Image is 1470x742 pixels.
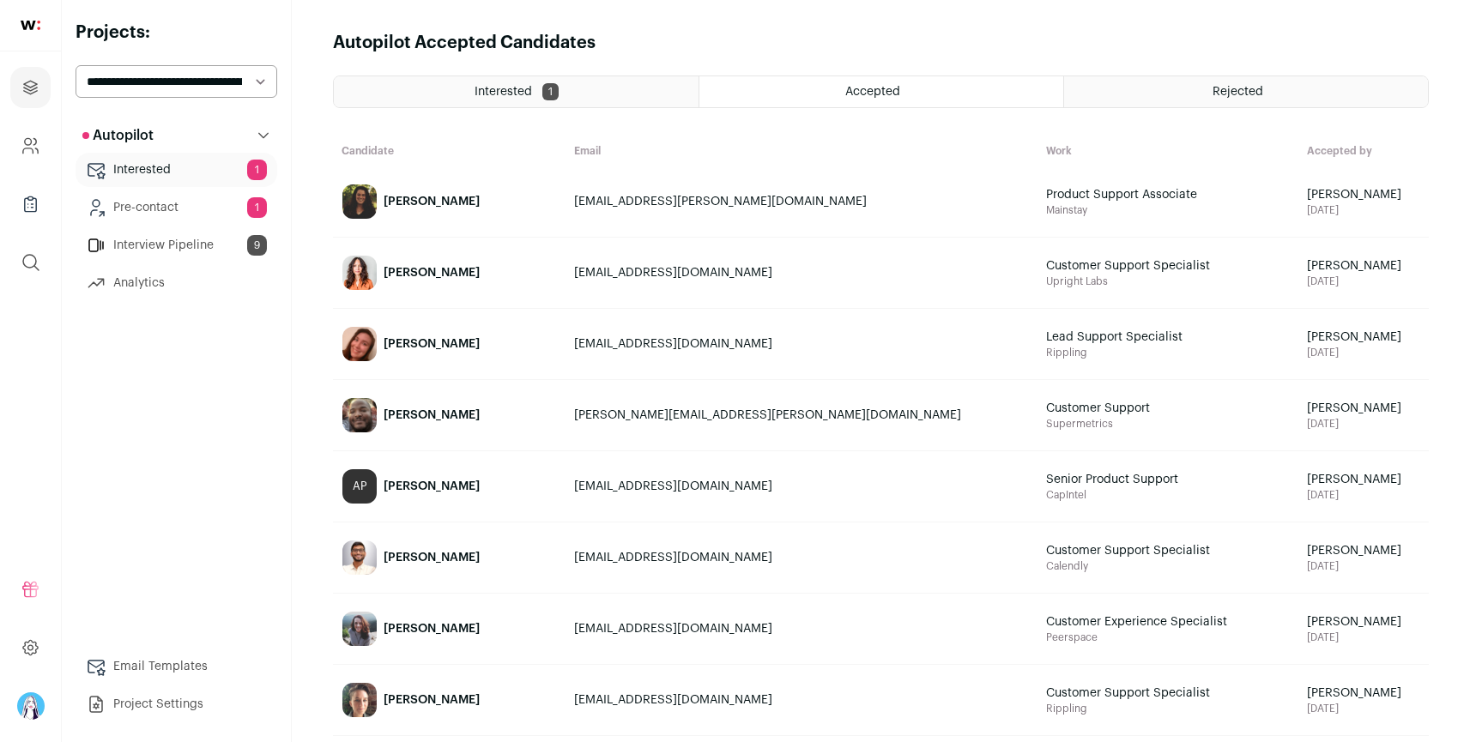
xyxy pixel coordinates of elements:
a: AP [PERSON_NAME] [334,452,565,521]
span: Interested [475,86,532,98]
div: [PERSON_NAME] [384,193,480,210]
span: Accepted [845,86,900,98]
span: Customer Support Specialist [1046,685,1252,702]
p: Autopilot [82,125,154,146]
span: Senior Product Support [1046,471,1252,488]
div: [PERSON_NAME] [384,335,480,353]
th: Work [1037,136,1298,166]
span: Lead Support Specialist [1046,329,1252,346]
img: 6e6d6fb452a1c3c937b24ebe94adbff4f4f9b084afe4a910c856d3cfa040356e.jpg [342,612,377,646]
a: [PERSON_NAME] [334,238,565,307]
a: [PERSON_NAME] [334,381,565,449]
th: Accepted by [1298,136,1429,166]
span: [DATE] [1307,559,1420,573]
div: [EMAIL_ADDRESS][DOMAIN_NAME] [574,264,1029,281]
span: [PERSON_NAME] [1307,542,1420,559]
th: Candidate [333,136,566,166]
span: Mainstay [1046,203,1290,217]
span: Supermetrics [1046,417,1290,431]
div: [PERSON_NAME] [384,478,480,495]
a: Company Lists [10,184,51,225]
span: 1 [247,197,267,218]
span: [PERSON_NAME] [1307,186,1420,203]
a: Company and ATS Settings [10,125,51,166]
span: Peerspace [1046,630,1290,644]
a: Rejected [1064,76,1428,107]
span: [PERSON_NAME] [1307,685,1420,702]
div: [EMAIL_ADDRESS][DOMAIN_NAME] [574,691,1029,709]
div: [EMAIL_ADDRESS][DOMAIN_NAME] [574,620,1029,637]
div: AP [342,469,377,504]
a: [PERSON_NAME] [334,666,565,734]
span: 1 [247,160,267,180]
a: Interested1 [76,153,277,187]
div: [PERSON_NAME] [384,549,480,566]
span: Calendly [1046,559,1290,573]
a: Interview Pipeline9 [76,228,277,262]
div: [EMAIL_ADDRESS][DOMAIN_NAME] [574,478,1029,495]
span: Customer Support Specialist [1046,257,1252,274]
span: [PERSON_NAME] [1307,400,1420,417]
div: [PERSON_NAME] [384,264,480,281]
span: [DATE] [1307,274,1420,288]
a: [PERSON_NAME] [334,310,565,378]
img: 0200d1137d65ce10556a52c0598ce5c8bc22830980ddcd79dd6a9cd8c75608d6.jpg [342,683,377,717]
span: [DATE] [1307,702,1420,715]
th: Email [566,136,1037,166]
span: [PERSON_NAME] [1307,257,1420,274]
h1: Autopilot Accepted Candidates [333,31,596,55]
div: [PERSON_NAME] [384,407,480,424]
span: 9 [247,235,267,256]
img: 27d6f875c37ea136653464ae885385cc9df26fe0e736d666bf72366c823e6204 [342,184,377,219]
a: [PERSON_NAME] [334,167,565,236]
span: Upright Labs [1046,274,1290,288]
span: Rippling [1046,702,1290,715]
span: [PERSON_NAME] [1307,613,1420,630]
img: 17519023-medium_jpg [17,692,45,720]
span: [DATE] [1307,417,1420,431]
div: [EMAIL_ADDRESS][DOMAIN_NAME] [574,549,1029,566]
span: Product Support Associate [1046,186,1252,203]
span: [DATE] [1307,488,1420,502]
span: Customer Support Specialist [1046,542,1252,559]
span: Rippling [1046,346,1290,359]
div: [EMAIL_ADDRESS][DOMAIN_NAME] [574,335,1029,353]
a: Pre-contact1 [76,190,277,225]
a: Interested 1 [334,76,699,107]
span: Customer Experience Specialist [1046,613,1252,630]
img: 0206781eeebe0a3e9f71d197a84c884acee480588e7b911e64a41b86074d5507.jpg [342,327,377,361]
span: [PERSON_NAME] [1307,329,1420,346]
span: [DATE] [1307,630,1420,644]
a: Projects [10,67,51,108]
span: [PERSON_NAME] [1307,471,1420,488]
span: Customer Support [1046,400,1252,417]
a: Analytics [76,266,277,300]
a: Email Templates [76,649,277,684]
div: [PERSON_NAME] [384,691,480,709]
img: c495af513abda97b5c580c6420a9d055c3525298c8bb94d3acf88d436350e79a.jpg [342,398,377,432]
span: [DATE] [1307,203,1420,217]
img: wellfound-shorthand-0d5821cbd27db2630d0214b213865d53afaa358527fdda9d0ea32b1df1b89c2c.svg [21,21,40,30]
span: CapIntel [1046,488,1290,502]
h2: Projects: [76,21,277,45]
div: [PERSON_NAME][EMAIL_ADDRESS][PERSON_NAME][DOMAIN_NAME] [574,407,1029,424]
img: 6fc96e2407f0337a62abd900149aefa7dcafe44f3df42497322b1bd114d6eb4e.jpg [342,540,377,575]
span: [DATE] [1307,346,1420,359]
a: Project Settings [76,687,277,721]
img: a41eddab8b7b16f028558c1274c73c0d79b6f1ca4755970f138a41b1587701e1 [342,256,377,290]
a: [PERSON_NAME] [334,594,565,663]
div: [PERSON_NAME] [384,620,480,637]
span: 1 [542,83,559,100]
a: [PERSON_NAME] [334,523,565,592]
button: Autopilot [76,118,277,153]
div: [EMAIL_ADDRESS][PERSON_NAME][DOMAIN_NAME] [574,193,1029,210]
button: Open dropdown [17,692,45,720]
span: Rejected [1213,86,1263,98]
